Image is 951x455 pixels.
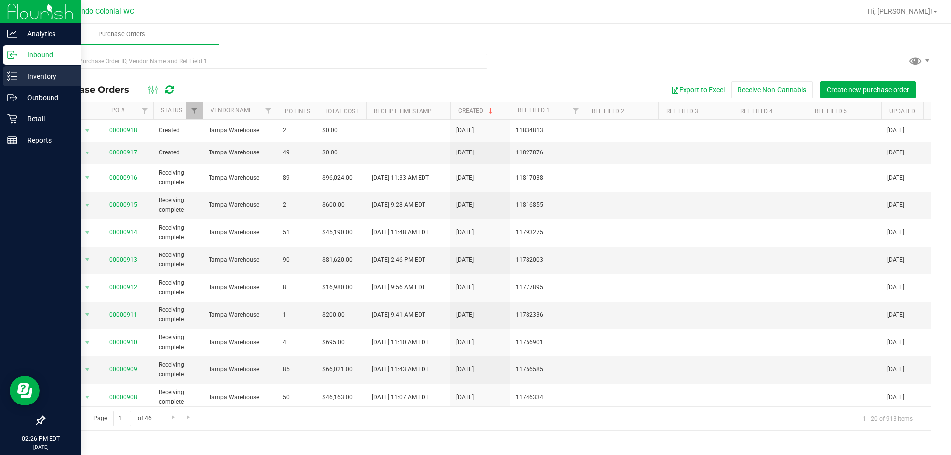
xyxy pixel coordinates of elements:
[283,228,311,237] span: 51
[7,93,17,102] inline-svg: Outbound
[7,50,17,60] inline-svg: Inbound
[109,394,137,401] a: 00000908
[322,201,345,210] span: $600.00
[159,126,197,135] span: Created
[516,310,578,320] span: 11782336
[209,310,271,320] span: Tampa Warehouse
[159,223,197,242] span: Receiving complete
[666,108,698,115] a: Ref Field 3
[285,108,310,115] a: PO Lines
[7,114,17,124] inline-svg: Retail
[372,255,425,265] span: [DATE] 2:46 PM EDT
[372,283,425,292] span: [DATE] 9:56 AM EDT
[81,336,94,350] span: select
[372,338,429,347] span: [DATE] 11:10 AM EDT
[887,173,904,183] span: [DATE]
[887,283,904,292] span: [DATE]
[209,148,271,157] span: Tampa Warehouse
[456,365,474,374] span: [DATE]
[44,54,487,69] input: Search Purchase Order ID, Vendor Name and Ref Field 1
[81,199,94,212] span: select
[283,148,311,157] span: 49
[7,29,17,39] inline-svg: Analytics
[372,393,429,402] span: [DATE] 11:07 AM EDT
[516,228,578,237] span: 11793275
[665,81,731,98] button: Export to Excel
[456,148,474,157] span: [DATE]
[81,308,94,322] span: select
[516,201,578,210] span: 11816855
[209,393,271,402] span: Tampa Warehouse
[887,126,904,135] span: [DATE]
[887,255,904,265] span: [DATE]
[211,107,252,114] a: Vendor Name
[109,149,137,156] a: 00000917
[855,411,921,426] span: 1 - 20 of 913 items
[159,388,197,406] span: Receiving complete
[159,305,197,324] span: Receiving complete
[17,134,77,146] p: Reports
[868,7,932,15] span: Hi, [PERSON_NAME]!
[322,148,338,157] span: $0.00
[456,126,474,135] span: [DATE]
[109,284,137,291] a: 00000912
[372,173,429,183] span: [DATE] 11:33 AM EDT
[81,253,94,267] span: select
[372,310,425,320] span: [DATE] 9:41 AM EDT
[109,366,137,373] a: 00000909
[516,148,578,157] span: 11827876
[109,174,137,181] a: 00000916
[109,256,137,263] a: 00000913
[186,102,203,119] a: Filter
[209,365,271,374] span: Tampa Warehouse
[374,108,432,115] a: Receipt Timestamp
[322,393,353,402] span: $46,163.00
[17,49,77,61] p: Inbound
[113,411,131,426] input: 1
[81,363,94,377] span: select
[4,443,77,451] p: [DATE]
[159,360,197,379] span: Receiving complete
[109,229,137,236] a: 00000914
[17,28,77,40] p: Analytics
[17,92,77,103] p: Outbound
[592,108,624,115] a: Ref Field 2
[322,283,353,292] span: $16,980.00
[209,283,271,292] span: Tampa Warehouse
[159,278,197,297] span: Receiving complete
[81,146,94,160] span: select
[109,127,137,134] a: 00000918
[283,173,311,183] span: 89
[24,24,219,45] a: Purchase Orders
[68,7,134,16] span: Orlando Colonial WC
[52,84,139,95] span: Purchase Orders
[17,113,77,125] p: Retail
[7,135,17,145] inline-svg: Reports
[322,126,338,135] span: $0.00
[516,173,578,183] span: 11817038
[111,107,124,114] a: PO #
[456,283,474,292] span: [DATE]
[518,107,550,114] a: Ref Field 1
[159,168,197,187] span: Receiving complete
[516,365,578,374] span: 11756585
[827,86,909,94] span: Create new purchase order
[209,126,271,135] span: Tampa Warehouse
[109,202,137,208] a: 00000915
[81,281,94,295] span: select
[456,201,474,210] span: [DATE]
[568,102,584,119] a: Filter
[81,390,94,404] span: select
[85,30,158,39] span: Purchase Orders
[161,107,182,114] a: Status
[887,393,904,402] span: [DATE]
[261,102,277,119] a: Filter
[109,311,137,318] a: 00000911
[889,108,915,115] a: Updated
[109,339,137,346] a: 00000910
[283,283,311,292] span: 8
[283,393,311,402] span: 50
[324,108,359,115] a: Total Cost
[516,393,578,402] span: 11746334
[322,255,353,265] span: $81,620.00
